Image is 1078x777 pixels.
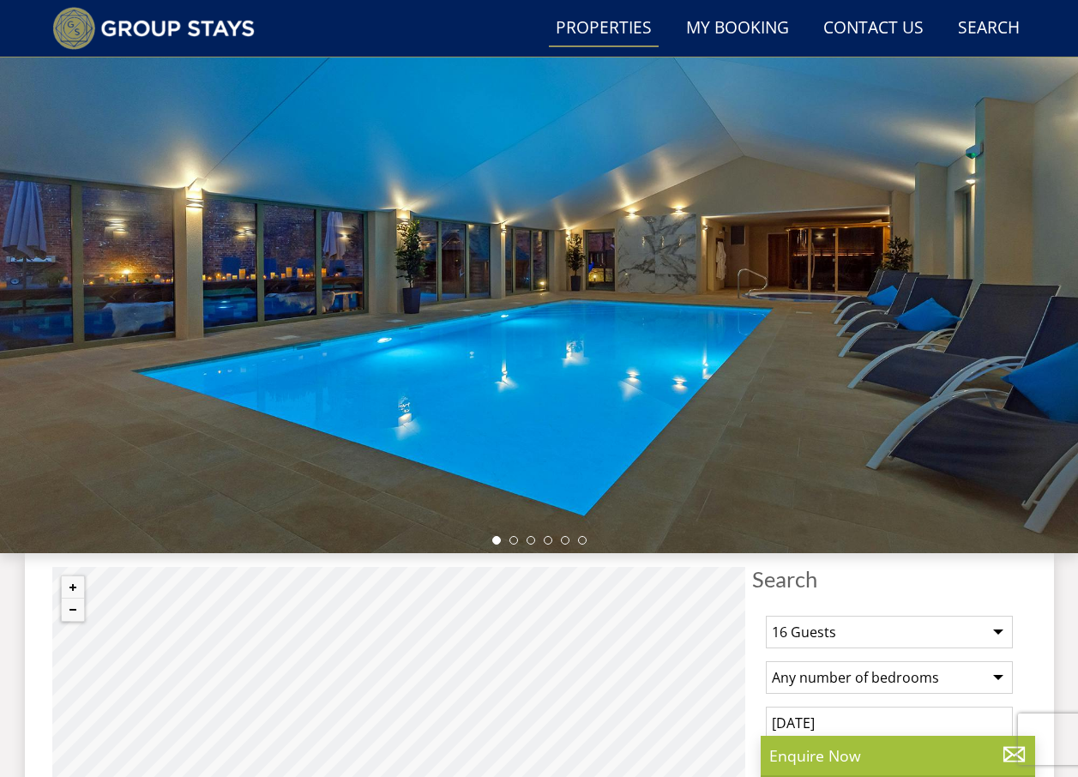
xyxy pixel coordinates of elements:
button: Zoom in [62,576,84,599]
button: Zoom out [62,599,84,621]
a: Contact Us [816,9,930,48]
p: Enquire Now [769,744,1027,767]
img: Group Stays [52,7,256,50]
a: Properties [549,9,659,48]
span: Search [752,567,1027,591]
a: My Booking [679,9,796,48]
a: Search [951,9,1027,48]
input: Arrival Date [766,707,1013,739]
